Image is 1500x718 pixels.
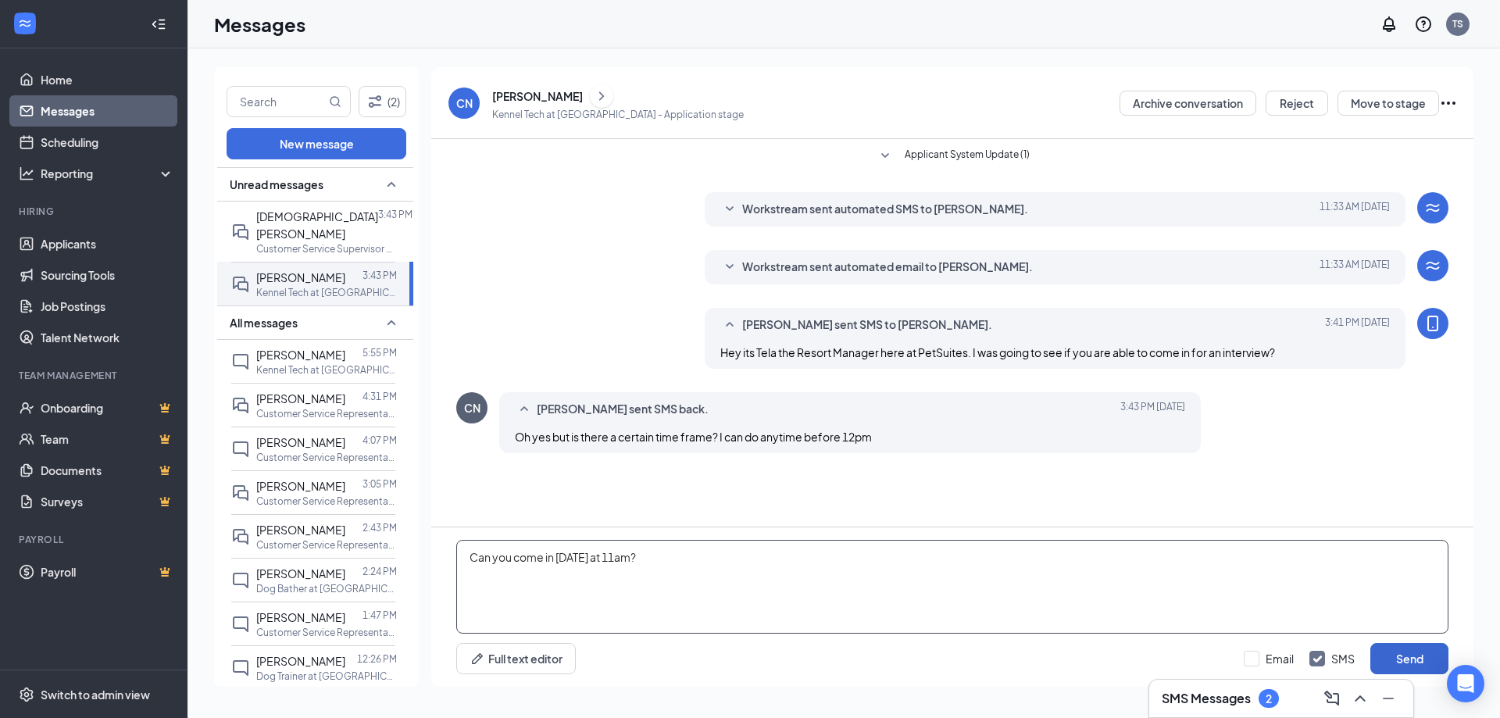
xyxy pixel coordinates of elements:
[876,147,895,166] svg: SmallChevronDown
[492,88,583,104] div: [PERSON_NAME]
[1337,91,1439,116] button: Move to stage
[41,291,174,322] a: Job Postings
[378,208,412,221] p: 3:43 PM
[515,400,534,419] svg: SmallChevronUp
[329,95,341,108] svg: MagnifyingGlass
[362,269,397,282] p: 3:43 PM
[19,205,171,218] div: Hiring
[17,16,33,31] svg: WorkstreamLogo
[256,407,397,420] p: Customer Service Representative at [GEOGRAPHIC_DATA]
[256,209,378,241] span: [DEMOGRAPHIC_DATA][PERSON_NAME]
[41,423,174,455] a: TeamCrown
[231,615,250,634] svg: ChatInactive
[256,391,345,405] span: [PERSON_NAME]
[362,609,397,622] p: 1:47 PM
[256,479,345,493] span: [PERSON_NAME]
[456,643,576,674] button: Full text editorPen
[231,571,250,590] svg: ChatInactive
[41,486,174,517] a: SurveysCrown
[231,223,250,241] svg: DoubleChat
[41,127,174,158] a: Scheduling
[1120,400,1185,419] span: [DATE] 3:43 PM
[720,258,739,277] svg: SmallChevronDown
[492,108,744,121] p: Kennel Tech at [GEOGRAPHIC_DATA] - Application stage
[362,521,397,534] p: 2:43 PM
[19,369,171,382] div: Team Management
[1120,91,1256,116] button: Archive conversation
[256,451,397,464] p: Customer Service Representative at [GEOGRAPHIC_DATA]
[231,527,250,546] svg: DoubleChat
[1414,15,1433,34] svg: QuestionInfo
[590,84,613,108] button: ChevronRight
[256,610,345,624] span: [PERSON_NAME]
[256,523,345,537] span: [PERSON_NAME]
[1423,256,1442,275] svg: WorkstreamLogo
[256,363,397,377] p: Kennel Tech at [GEOGRAPHIC_DATA]
[19,687,34,702] svg: Settings
[876,147,1030,166] button: SmallChevronDownApplicant System Update (1)
[720,345,1275,359] span: Hey its Tela the Resort Manager here at PetSuites. I was going to see if you are able to come in ...
[19,533,171,546] div: Payroll
[231,484,250,502] svg: DoubleChat
[151,16,166,32] svg: Collapse
[1320,258,1390,277] span: [DATE] 11:33 AM
[41,455,174,486] a: DocumentsCrown
[1452,17,1463,30] div: TS
[256,670,397,683] p: Dog Trainer at [GEOGRAPHIC_DATA]
[594,87,609,105] svg: ChevronRight
[362,390,397,403] p: 4:31 PM
[41,228,174,259] a: Applicants
[1376,686,1401,711] button: Minimize
[256,626,397,639] p: Customer Service Representative at [GEOGRAPHIC_DATA]
[1379,689,1398,708] svg: Minimize
[720,316,739,334] svg: SmallChevronUp
[231,659,250,677] svg: ChatInactive
[256,348,345,362] span: [PERSON_NAME]
[1320,200,1390,219] span: [DATE] 11:33 AM
[256,270,345,284] span: [PERSON_NAME]
[41,95,174,127] a: Messages
[231,440,250,459] svg: ChatInactive
[227,128,406,159] button: New message
[1266,692,1272,705] div: 2
[1380,15,1398,34] svg: Notifications
[214,11,305,38] h1: Messages
[537,400,709,419] span: [PERSON_NAME] sent SMS back.
[230,177,323,192] span: Unread messages
[515,430,872,444] span: Oh yes but is there a certain time frame? I can do anytime before 12pm
[231,352,250,371] svg: ChatInactive
[41,556,174,588] a: PayrollCrown
[1266,91,1328,116] button: Reject
[1370,643,1448,674] button: Send
[256,538,397,552] p: Customer Service Representative at [GEOGRAPHIC_DATA]
[256,286,397,299] p: Kennel Tech at [GEOGRAPHIC_DATA]
[230,315,298,330] span: All messages
[19,166,34,181] svg: Analysis
[742,258,1033,277] span: Workstream sent automated email to [PERSON_NAME].
[366,92,384,111] svg: Filter
[470,651,485,666] svg: Pen
[905,147,1030,166] span: Applicant System Update (1)
[742,316,992,334] span: [PERSON_NAME] sent SMS to [PERSON_NAME].
[1323,689,1341,708] svg: ComposeMessage
[720,200,739,219] svg: SmallChevronDown
[456,540,1448,634] textarea: Can you come in [DATE] at 11am?
[382,313,401,332] svg: SmallChevronUp
[256,566,345,580] span: [PERSON_NAME]
[742,200,1028,219] span: Workstream sent automated SMS to [PERSON_NAME].
[256,582,397,595] p: Dog Bather at [GEOGRAPHIC_DATA]
[1351,689,1370,708] svg: ChevronUp
[256,654,345,668] span: [PERSON_NAME]
[1320,686,1345,711] button: ComposeMessage
[362,477,397,491] p: 3:05 PM
[362,346,397,359] p: 5:55 PM
[256,495,397,508] p: Customer Service Representative at [GEOGRAPHIC_DATA]
[41,392,174,423] a: OnboardingCrown
[456,95,473,111] div: CN
[1423,314,1442,333] svg: MobileSms
[1423,198,1442,217] svg: WorkstreamLogo
[41,166,175,181] div: Reporting
[41,687,150,702] div: Switch to admin view
[362,434,397,447] p: 4:07 PM
[41,322,174,353] a: Talent Network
